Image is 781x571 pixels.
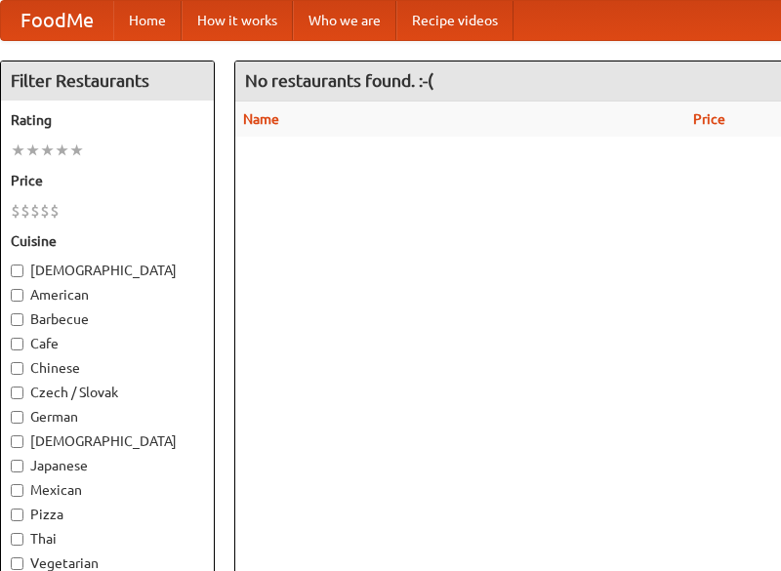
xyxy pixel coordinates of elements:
label: Thai [11,529,204,549]
a: Recipe videos [396,1,514,40]
li: ★ [55,140,69,161]
input: Chinese [11,362,23,375]
input: Thai [11,533,23,546]
input: Mexican [11,484,23,497]
li: ★ [11,140,25,161]
input: [DEMOGRAPHIC_DATA] [11,265,23,277]
label: Barbecue [11,309,204,329]
label: Japanese [11,456,204,475]
label: Czech / Slovak [11,383,204,402]
li: ★ [40,140,55,161]
a: How it works [182,1,293,40]
a: Home [113,1,182,40]
input: Barbecue [11,313,23,326]
label: [DEMOGRAPHIC_DATA] [11,431,204,451]
label: American [11,285,204,305]
a: Who we are [293,1,396,40]
input: German [11,411,23,424]
h5: Rating [11,110,204,130]
input: [DEMOGRAPHIC_DATA] [11,435,23,448]
a: FoodMe [1,1,113,40]
label: Mexican [11,480,204,500]
h5: Price [11,171,204,190]
li: $ [40,200,50,222]
a: Name [243,111,279,127]
input: Cafe [11,338,23,350]
h5: Cuisine [11,231,204,251]
label: Chinese [11,358,204,378]
label: Pizza [11,505,204,524]
li: ★ [69,140,84,161]
label: German [11,407,204,427]
h4: Filter Restaurants [1,61,214,101]
ng-pluralize: No restaurants found. :-( [245,71,433,90]
input: Japanese [11,460,23,472]
li: ★ [25,140,40,161]
li: $ [11,200,21,222]
input: Pizza [11,509,23,521]
a: Price [693,111,725,127]
label: Cafe [11,334,204,353]
input: American [11,289,23,302]
li: $ [21,200,30,222]
input: Czech / Slovak [11,387,23,399]
label: [DEMOGRAPHIC_DATA] [11,261,204,280]
li: $ [50,200,60,222]
li: $ [30,200,40,222]
input: Vegetarian [11,557,23,570]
